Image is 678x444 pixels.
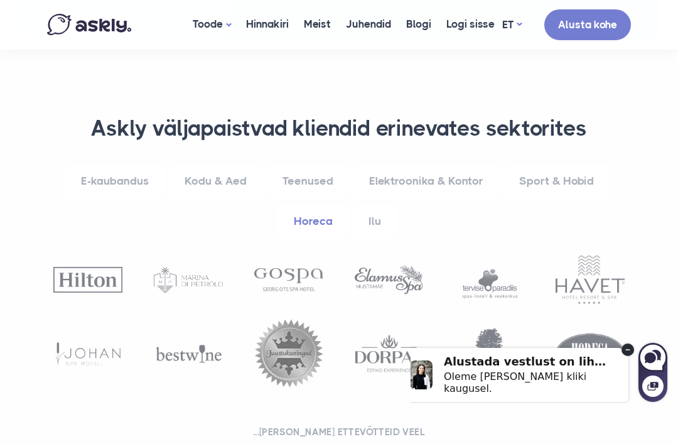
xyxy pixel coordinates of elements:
[411,327,669,403] iframe: Askly chat
[556,256,625,304] img: Havet
[53,267,122,293] img: Hilton
[47,426,631,438] h2: ...[PERSON_NAME] ettevõtteid veel
[154,344,223,364] img: Bestwine
[352,204,397,239] a: Ilu
[254,319,323,388] img: Juustukuningad
[33,44,200,68] div: Oleme [PERSON_NAME] kliki kaugusel.
[47,14,131,35] img: Askly
[47,115,631,142] h3: Askly väljapaistvad kliendid erinevates sektorites
[65,164,165,198] a: E-kaubandus
[355,265,424,294] img: Elamus spa
[455,253,524,306] img: Tervise paradiis
[277,204,349,239] a: Horeca
[353,164,500,198] a: Elektroonika & Kontor
[33,29,200,41] div: Alustada vestlust on lihtne!
[254,268,323,291] img: Gospa
[168,164,263,198] a: Kodu & Aed
[53,340,122,367] img: Johan
[503,164,610,198] a: Sport & Hobid
[544,9,631,40] a: Alusta kohe
[266,164,350,198] a: Teenused
[355,334,424,373] img: Dorpat Hotel
[502,16,522,34] a: ET
[154,267,223,293] img: Marina di Petrolo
